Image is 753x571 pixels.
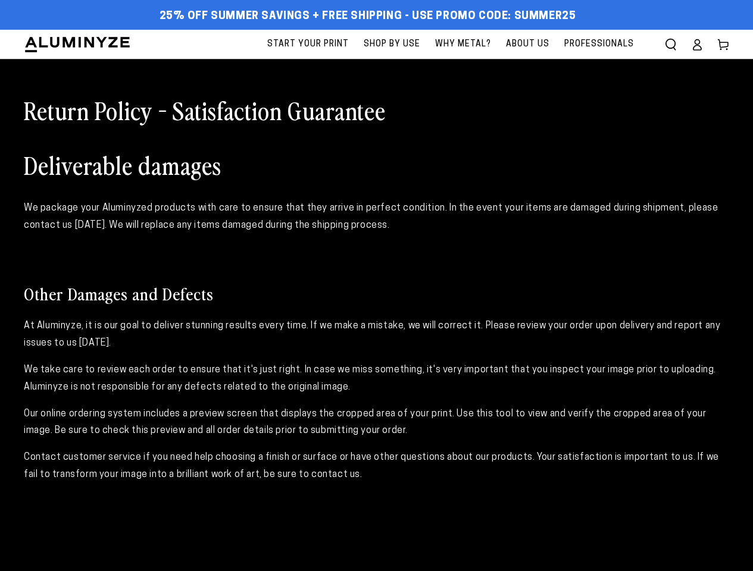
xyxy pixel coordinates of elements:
span: Start Your Print [267,37,349,52]
span: Why Metal? [435,37,491,52]
summary: Search our site [658,32,684,58]
span: About Us [506,37,549,52]
a: Why Metal? [429,30,497,59]
p: Contact customer service if you need help choosing a finish or surface or have other questions ab... [24,449,729,484]
span: 25% off Summer Savings + Free Shipping - Use Promo Code: SUMMER25 [160,10,576,23]
p: We take care to review each order to ensure that it's just right. In case we miss something, it's... [24,362,729,396]
span: Shop By Use [364,37,420,52]
h1: Deliverable damages [24,149,729,180]
img: Aluminyze [24,36,131,54]
p: Our online ordering system includes a preview screen that displays the cropped area of your print... [24,406,729,440]
a: Start Your Print [261,30,355,59]
span: Other Damages and Defects [24,282,214,305]
div: We package your Aluminyzed products with care to ensure that they arrive in perfect condition. In... [24,200,729,234]
a: Shop By Use [358,30,426,59]
a: About Us [500,30,555,59]
a: Professionals [558,30,640,59]
p: At Aluminyze, it is our goal to deliver stunning results every time. If we make a mistake, we wil... [24,318,729,352]
h1: Return Policy - Satisfaction Guarantee [24,95,729,126]
span: Professionals [564,37,634,52]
